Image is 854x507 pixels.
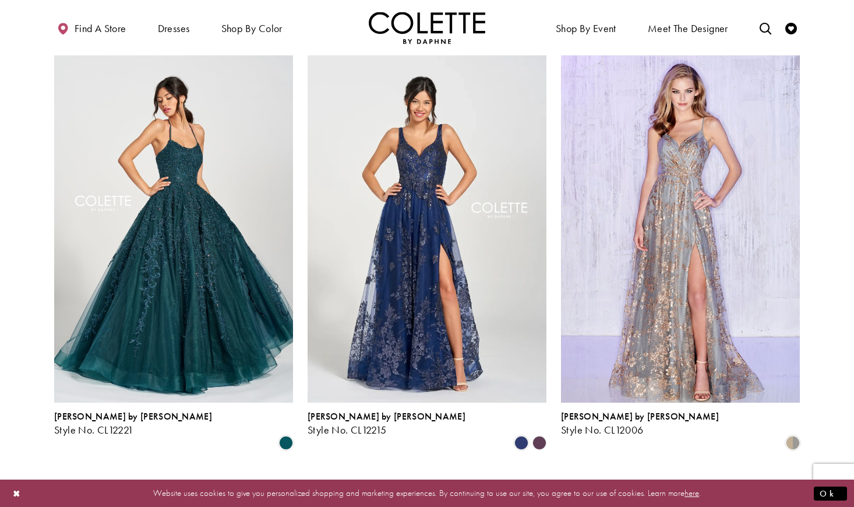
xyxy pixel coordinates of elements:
[648,23,728,34] span: Meet the designer
[556,23,616,34] span: Shop By Event
[514,436,528,450] i: Navy Blue
[308,411,465,436] div: Colette by Daphne Style No. CL12215
[561,423,644,436] span: Style No. CL12006
[782,12,800,44] a: Check Wishlist
[757,12,774,44] a: Toggle search
[553,12,619,44] span: Shop By Event
[645,12,731,44] a: Meet the designer
[75,23,126,34] span: Find a store
[684,487,699,499] a: here
[369,12,485,44] img: Colette by Daphne
[54,411,212,436] div: Colette by Daphne Style No. CL12221
[561,410,719,423] span: [PERSON_NAME] by [PERSON_NAME]
[561,411,719,436] div: Colette by Daphne Style No. CL12006
[279,436,293,450] i: Spruce
[221,23,283,34] span: Shop by color
[308,55,546,403] a: Visit Colette by Daphne Style No. CL12215 Page
[54,410,212,423] span: [PERSON_NAME] by [PERSON_NAME]
[84,485,770,501] p: Website uses cookies to give you personalized shopping and marketing experiences. By continuing t...
[54,55,293,403] a: Visit Colette by Daphne Style No. CL12221 Page
[532,436,546,450] i: Plum
[54,12,129,44] a: Find a store
[369,12,485,44] a: Visit Home Page
[308,423,387,436] span: Style No. CL12215
[54,423,134,436] span: Style No. CL12221
[786,436,800,450] i: Gold/Pewter
[218,12,285,44] span: Shop by color
[814,486,847,501] button: Submit Dialog
[158,23,190,34] span: Dresses
[308,410,465,423] span: [PERSON_NAME] by [PERSON_NAME]
[7,483,27,504] button: Close Dialog
[561,55,800,403] a: Visit Colette by Daphne Style No. CL12006 Page
[155,12,193,44] span: Dresses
